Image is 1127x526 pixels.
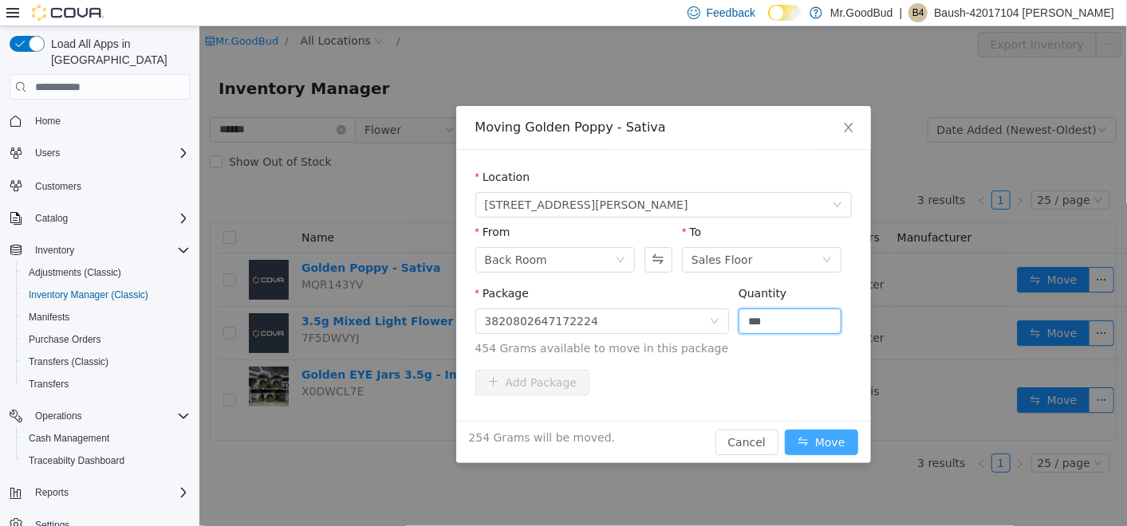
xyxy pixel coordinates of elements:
[908,3,928,22] div: Baush-42017104 Richardson
[3,207,196,230] button: Catalog
[22,308,190,327] span: Manifests
[16,427,196,449] button: Cash Management
[29,241,190,260] span: Inventory
[29,266,121,279] span: Adjustments (Classic)
[3,109,196,132] button: Home
[22,285,190,304] span: Inventory Manager (Classic)
[286,222,348,245] div: Back Room
[22,352,115,371] a: Transfers (Classic)
[29,355,108,368] span: Transfers (Classic)
[3,142,196,164] button: Users
[3,239,196,261] button: Inventory
[510,290,520,301] i: icon: down
[29,378,69,391] span: Transfers
[29,112,67,131] a: Home
[16,449,196,472] button: Traceabilty Dashboard
[16,373,196,395] button: Transfers
[35,486,69,499] span: Reports
[29,111,190,131] span: Home
[29,432,109,445] span: Cash Management
[540,283,642,307] input: Quantity
[29,406,190,426] span: Operations
[900,3,903,22] p: |
[22,285,155,304] a: Inventory Manager (Classic)
[22,263,128,282] a: Adjustments (Classic)
[29,406,89,426] button: Operations
[22,375,190,394] span: Transfers
[539,261,588,273] label: Quantity
[22,352,190,371] span: Transfers (Classic)
[3,481,196,504] button: Reports
[29,333,101,346] span: Purchase Orders
[29,311,69,324] span: Manifests
[29,289,148,301] span: Inventory Manager (Classic)
[627,80,672,124] button: Close
[22,375,75,394] a: Transfers
[830,3,893,22] p: Mr.GoodBud
[35,115,61,128] span: Home
[445,221,473,246] button: Swap
[934,3,1114,22] p: Baush-42017104 [PERSON_NAME]
[16,261,196,284] button: Adjustments (Classic)
[276,199,311,212] label: From
[22,330,108,349] a: Purchase Orders
[3,174,196,197] button: Customers
[3,405,196,427] button: Operations
[286,167,489,190] span: 1710 Joe Harvey Blvd
[16,351,196,373] button: Transfers (Classic)
[270,403,416,420] span: 254 Grams will be moved.
[35,212,68,225] span: Catalog
[585,403,659,429] button: icon: swapMove
[276,144,331,157] label: Location
[22,451,131,470] a: Traceabilty Dashboard
[22,429,190,448] span: Cash Management
[22,429,116,448] a: Cash Management
[29,143,66,163] button: Users
[22,263,190,282] span: Adjustments (Classic)
[492,222,554,245] div: Sales Floor
[29,483,190,502] span: Reports
[768,5,802,22] input: Dark Mode
[29,143,190,163] span: Users
[22,451,190,470] span: Traceabilty Dashboard
[29,177,88,196] a: Customers
[286,283,400,307] div: 3820802647172224
[29,241,81,260] button: Inventory
[35,410,82,422] span: Operations
[16,328,196,351] button: Purchase Orders
[912,3,924,22] span: B4
[483,199,502,212] label: To
[633,174,643,185] i: icon: down
[35,147,60,159] span: Users
[32,5,104,21] img: Cova
[22,308,76,327] a: Manifests
[35,244,74,257] span: Inventory
[29,483,75,502] button: Reports
[16,306,196,328] button: Manifests
[35,180,81,193] span: Customers
[29,209,190,228] span: Catalog
[22,330,190,349] span: Purchase Orders
[29,454,124,467] span: Traceabilty Dashboard
[276,92,652,110] div: Moving Golden Poppy - Sativa
[16,284,196,306] button: Inventory Manager (Classic)
[707,5,755,21] span: Feedback
[768,21,769,22] span: Dark Mode
[276,314,652,331] span: 454 Grams available to move in this package
[276,261,329,273] label: Package
[29,175,190,195] span: Customers
[516,403,579,429] button: Cancel
[276,343,391,369] button: icon: plusAdd Package
[416,229,426,240] i: icon: down
[45,36,190,68] span: Load All Apps in [GEOGRAPHIC_DATA]
[29,209,74,228] button: Catalog
[643,95,656,108] i: icon: close
[623,229,632,240] i: icon: down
